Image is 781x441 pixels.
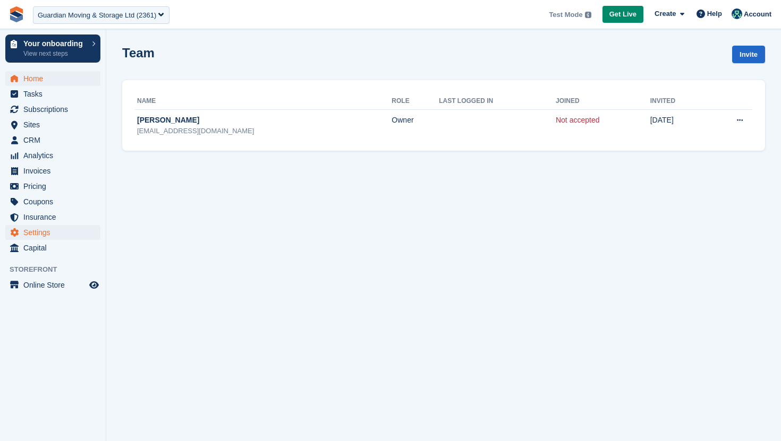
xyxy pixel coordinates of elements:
a: menu [5,194,100,209]
a: menu [5,240,100,255]
img: Jennifer Ofodile [732,8,742,19]
a: Preview store [88,279,100,291]
th: Role [392,93,439,110]
a: menu [5,87,100,101]
span: Get Live [609,9,636,20]
a: menu [5,163,100,178]
span: Capital [23,240,87,255]
div: Guardian Moving & Storage Ltd (2361) [38,10,156,21]
span: Create [655,8,676,19]
th: Name [135,93,392,110]
span: Storefront [10,264,106,275]
th: Joined [556,93,650,110]
a: Your onboarding View next steps [5,34,100,63]
span: Account [744,9,771,20]
a: Get Live [602,6,643,23]
img: icon-info-grey-7440780725fd019a000dd9b08b2336e03edf1995a4989e88bcd33f0948082b44.svg [585,12,591,18]
span: Invoices [23,163,87,178]
a: menu [5,225,100,240]
span: CRM [23,133,87,148]
span: Tasks [23,87,87,101]
span: Pricing [23,179,87,194]
span: Coupons [23,194,87,209]
span: Sites [23,117,87,132]
a: menu [5,102,100,117]
a: menu [5,71,100,86]
span: Help [707,8,722,19]
div: [EMAIL_ADDRESS][DOMAIN_NAME] [137,126,392,136]
a: Invite [732,46,765,63]
a: menu [5,133,100,148]
span: Test Mode [549,10,582,20]
td: Owner [392,109,439,142]
th: Invited [650,93,704,110]
th: Last logged in [439,93,556,110]
span: Settings [23,225,87,240]
a: menu [5,278,100,292]
a: menu [5,179,100,194]
a: Not accepted [556,116,600,124]
span: Home [23,71,87,86]
a: menu [5,210,100,224]
p: View next steps [23,49,87,58]
a: menu [5,117,100,132]
td: [DATE] [650,109,704,142]
div: [PERSON_NAME] [137,115,392,126]
span: Online Store [23,278,87,292]
span: Analytics [23,148,87,163]
h1: Team [122,46,155,60]
span: Insurance [23,210,87,224]
img: stora-icon-8386f47178a22dfd0bd8f6a31ec36ba5ce8667c1dd55bd0f319d3a0aa187defe.svg [9,6,24,22]
p: Your onboarding [23,40,87,47]
span: Subscriptions [23,102,87,117]
a: menu [5,148,100,163]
